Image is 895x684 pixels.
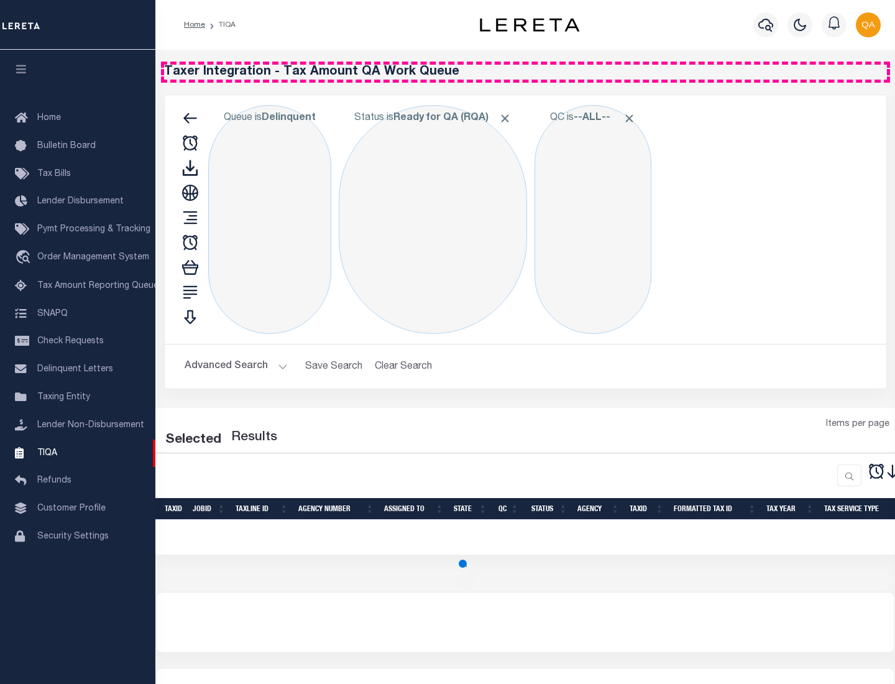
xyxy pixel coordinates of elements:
[37,448,57,457] span: TIQA
[535,105,651,334] div: Click to Edit
[572,498,625,520] th: Agency
[498,112,512,125] span: Click to Remove
[37,142,96,150] span: Bulletin Board
[37,282,158,290] span: Tax Amount Reporting Queue
[37,309,68,318] span: SNAPQ
[37,170,71,178] span: Tax Bills
[37,197,124,206] span: Lender Disbursement
[37,393,90,402] span: Taxing Entity
[37,504,106,513] span: Customer Profile
[480,18,579,32] img: logo-dark.svg
[15,250,35,266] i: travel_explore
[37,476,71,485] span: Refunds
[208,105,331,334] div: Click to Edit
[856,12,881,37] img: svg+xml;base64,PHN2ZyB4bWxucz0iaHR0cDovL3d3dy53My5vcmcvMjAwMC9zdmciIHBvaW50ZXItZXZlbnRzPSJub25lIi...
[826,418,889,432] span: Items per page
[231,498,293,520] th: TaxLine ID
[293,498,379,520] th: Agency Number
[524,498,572,520] th: Status
[623,112,636,125] span: Click to Remove
[298,354,370,379] button: Save Search
[37,421,144,430] span: Lender Non-Disbursement
[205,19,236,30] li: TIQA
[492,498,524,520] th: QC
[625,498,669,520] th: TaxID
[669,498,761,520] th: Formatted Tax ID
[370,354,438,379] button: Clear Search
[393,113,512,123] b: Ready for QA (RQA)
[184,21,205,29] a: Home
[185,354,288,379] button: Advanced Search
[379,498,449,520] th: Assigned To
[160,498,188,520] th: TaxID
[165,430,221,450] div: Selected
[37,225,150,234] span: Pymt Processing & Tracking
[37,532,109,541] span: Security Settings
[262,113,316,123] b: Delinquent
[188,498,231,520] th: JobID
[37,337,104,346] span: Check Requests
[164,65,887,80] h5: Taxer Integration - Tax Amount QA Work Queue
[231,428,277,448] label: Results
[37,365,113,374] span: Delinquent Letters
[37,253,149,262] span: Order Management System
[37,114,61,122] span: Home
[449,498,492,520] th: State
[574,113,610,123] b: --ALL--
[761,498,819,520] th: Tax Year
[339,105,527,334] div: Click to Edit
